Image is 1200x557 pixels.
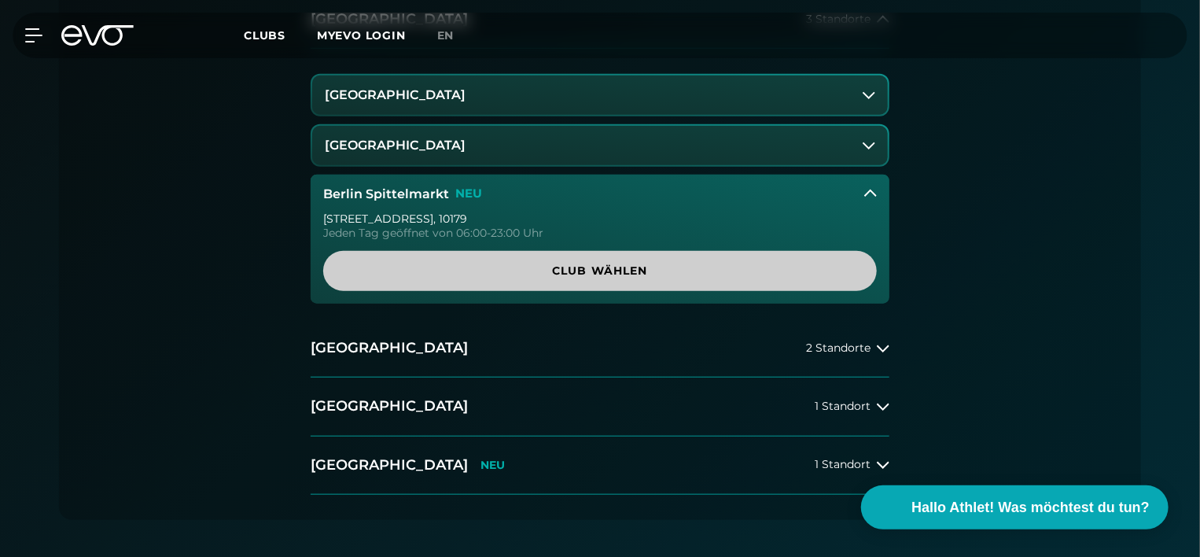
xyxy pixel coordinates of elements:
div: Jeden Tag geöffnet von 06:00-23:00 Uhr [323,227,877,238]
p: NEU [480,459,505,472]
button: Berlin SpittelmarktNEU [311,175,889,214]
h2: [GEOGRAPHIC_DATA] [311,397,468,416]
span: 1 Standort [815,400,871,412]
button: [GEOGRAPHIC_DATA]1 Standort [311,378,889,436]
a: MYEVO LOGIN [317,28,406,42]
button: [GEOGRAPHIC_DATA]2 Standorte [311,319,889,378]
span: en [437,28,455,42]
span: Club wählen [361,263,839,279]
h2: [GEOGRAPHIC_DATA] [311,456,468,475]
a: en [437,27,473,45]
button: Hallo Athlet! Was möchtest du tun? [861,485,1169,529]
span: Clubs [244,28,285,42]
h3: [GEOGRAPHIC_DATA] [325,88,466,102]
h3: [GEOGRAPHIC_DATA] [325,138,466,153]
button: [GEOGRAPHIC_DATA] [312,76,888,115]
span: 2 Standorte [806,342,871,354]
button: [GEOGRAPHIC_DATA]NEU1 Standort [311,437,889,495]
h2: [GEOGRAPHIC_DATA] [311,338,468,358]
span: 1 Standort [815,459,871,470]
div: [STREET_ADDRESS] , 10179 [323,213,877,224]
span: Hallo Athlet! Was möchtest du tun? [911,497,1150,518]
p: NEU [455,187,482,201]
a: Clubs [244,28,317,42]
h3: Berlin Spittelmarkt [323,187,449,201]
a: Club wählen [323,251,877,291]
button: [GEOGRAPHIC_DATA] [312,126,888,165]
